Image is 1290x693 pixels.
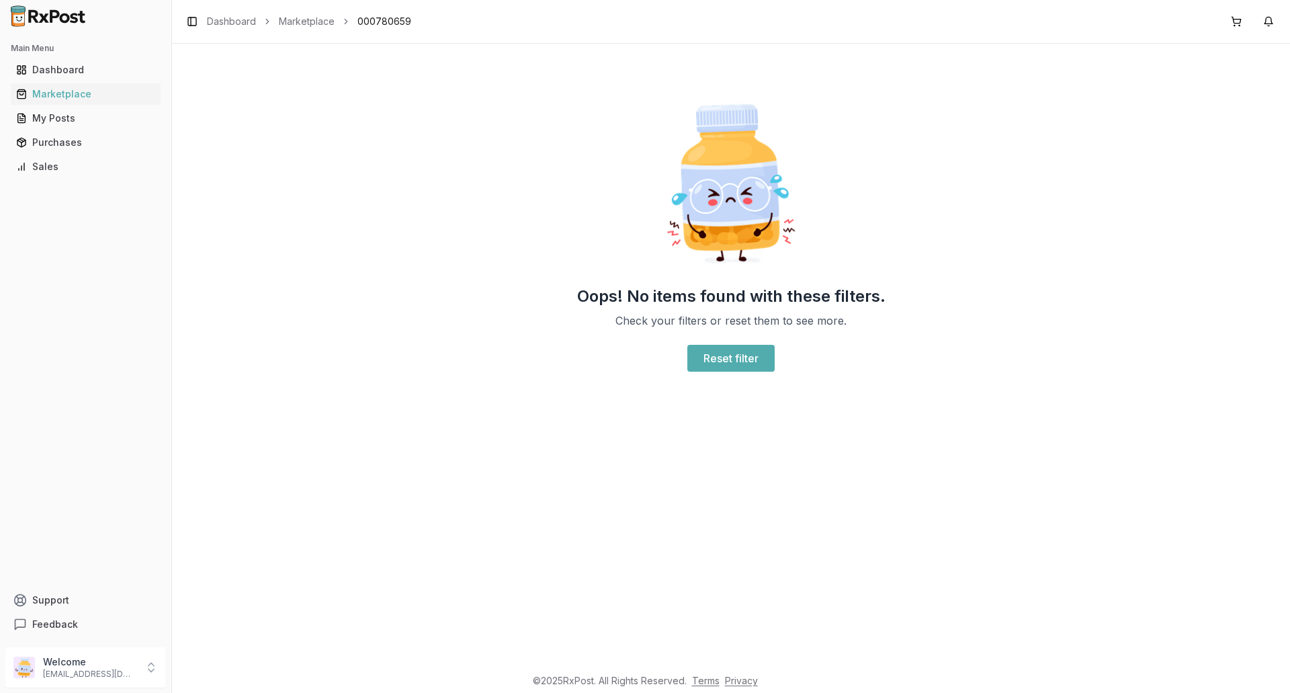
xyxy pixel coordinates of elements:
a: My Posts [11,106,161,130]
a: Marketplace [279,15,335,28]
a: Purchases [11,130,161,155]
div: My Posts [16,112,155,125]
button: My Posts [5,108,166,129]
div: Marketplace [16,87,155,101]
img: RxPost Logo [5,5,91,27]
p: Check your filters or reset them to see more. [615,313,847,329]
a: Reset filter [687,345,775,372]
a: Dashboard [207,15,256,28]
p: [EMAIL_ADDRESS][DOMAIN_NAME] [43,669,136,680]
span: Feedback [32,618,78,631]
p: Welcome [43,655,136,669]
span: 000780659 [357,15,411,28]
button: Feedback [5,612,166,637]
nav: breadcrumb [207,15,411,28]
h2: Oops! No items found with these filters. [577,286,886,307]
img: Sad Pill Bottle [645,97,817,270]
a: Terms [692,675,720,686]
button: Support [5,588,166,612]
button: Sales [5,156,166,177]
button: Dashboard [5,59,166,81]
a: Marketplace [11,82,161,106]
a: Sales [11,155,161,179]
div: Dashboard [16,63,155,77]
button: Purchases [5,132,166,153]
a: Dashboard [11,58,161,82]
div: Purchases [16,136,155,149]
h2: Main Menu [11,43,161,54]
button: Marketplace [5,83,166,105]
a: Privacy [725,675,758,686]
div: Sales [16,160,155,173]
img: User avatar [13,657,35,678]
